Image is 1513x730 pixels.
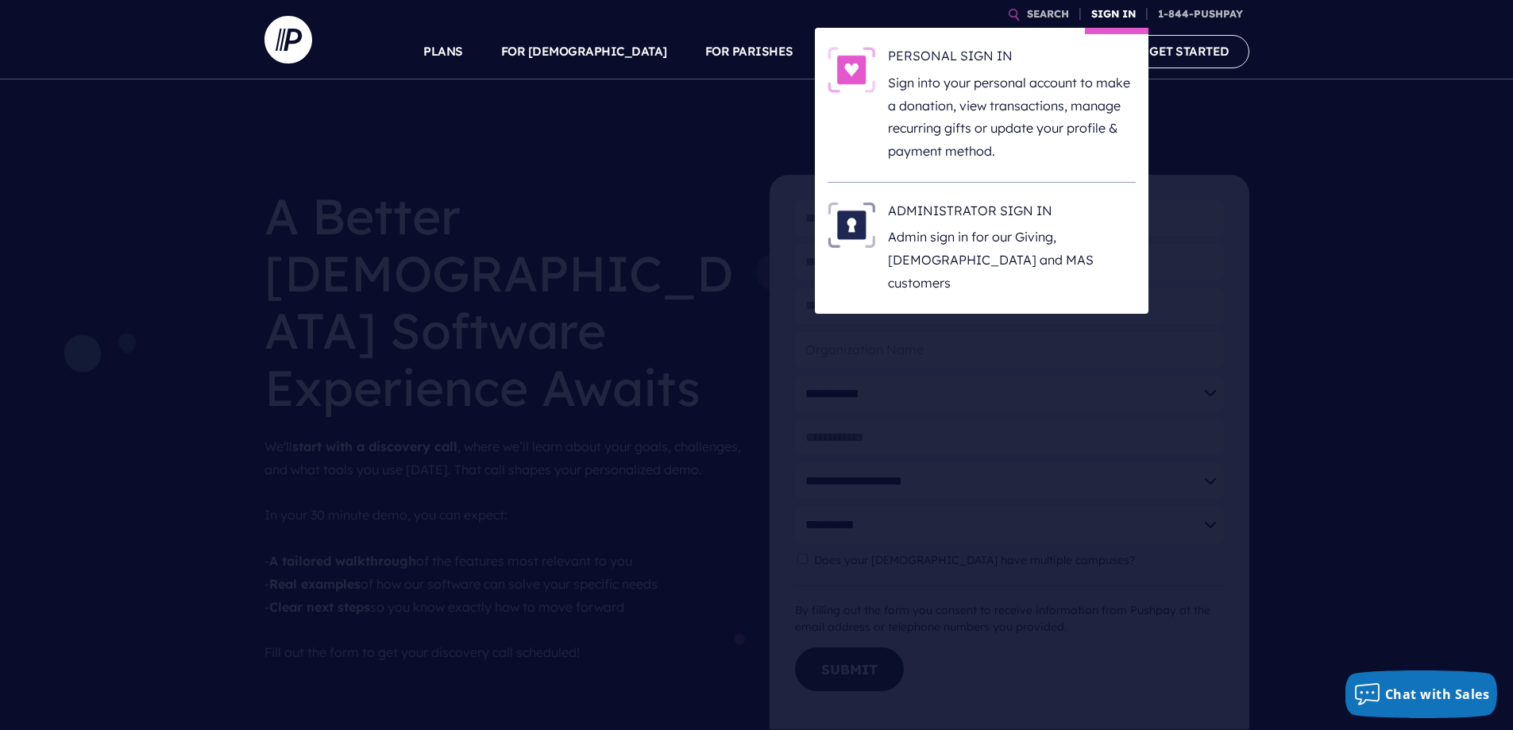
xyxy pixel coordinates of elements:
h6: ADMINISTRATOR SIGN IN [888,202,1136,226]
img: ADMINISTRATOR SIGN IN - Illustration [828,202,875,248]
span: Chat with Sales [1385,686,1490,703]
h6: PERSONAL SIGN IN [888,47,1136,71]
a: FOR [DEMOGRAPHIC_DATA] [501,24,667,79]
p: Admin sign in for our Giving, [DEMOGRAPHIC_DATA] and MAS customers [888,226,1136,294]
a: ADMINISTRATOR SIGN IN - Illustration ADMINISTRATOR SIGN IN Admin sign in for our Giving, [DEMOGRA... [828,202,1136,295]
button: Chat with Sales [1345,670,1498,718]
a: SOLUTIONS [832,24,902,79]
a: PERSONAL SIGN IN - Illustration PERSONAL SIGN IN Sign into your personal account to make a donati... [828,47,1136,163]
a: FOR PARISHES [705,24,793,79]
a: COMPANY [1033,24,1092,79]
p: Sign into your personal account to make a donation, view transactions, manage recurring gifts or ... [888,71,1136,163]
a: EXPLORE [940,24,995,79]
a: PLANS [423,24,463,79]
img: PERSONAL SIGN IN - Illustration [828,47,875,93]
a: GET STARTED [1129,35,1249,68]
